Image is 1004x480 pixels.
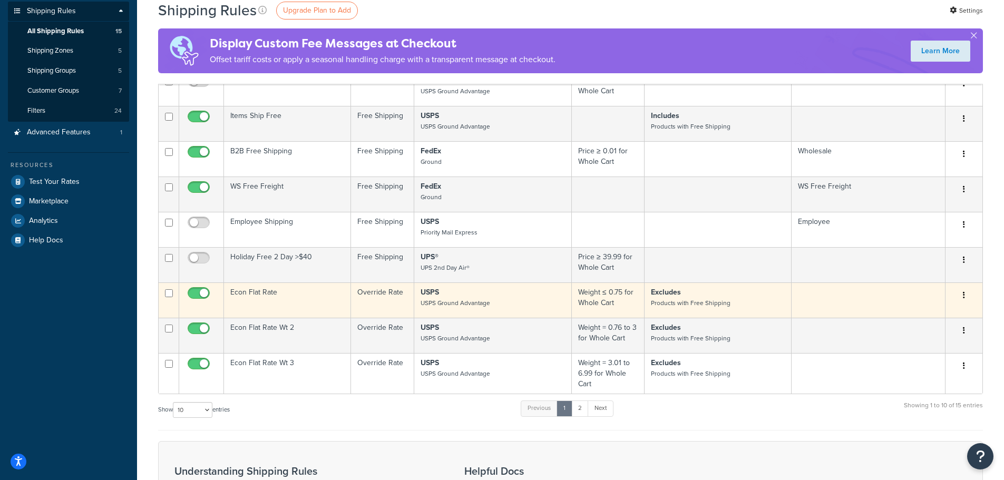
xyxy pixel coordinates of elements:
[351,71,414,106] td: Free Shipping
[911,41,970,62] a: Learn More
[651,110,679,121] strong: Includes
[421,298,490,308] small: USPS Ground Advantage
[27,106,45,115] span: Filters
[351,177,414,212] td: Free Shipping
[224,318,351,353] td: Econ Flat Rate Wt 2
[27,27,84,36] span: All Shipping Rules
[29,217,58,226] span: Analytics
[421,192,442,202] small: Ground
[27,66,76,75] span: Shipping Groups
[210,52,555,67] p: Offset tariff costs or apply a seasonal handling charge with a transparent message at checkout.
[224,212,351,247] td: Employee Shipping
[651,334,730,343] small: Products with Free Shipping
[29,236,63,245] span: Help Docs
[651,298,730,308] small: Products with Free Shipping
[571,400,589,416] a: 2
[651,322,681,333] strong: Excludes
[521,400,558,416] a: Previous
[421,145,441,156] strong: FedEx
[421,216,439,227] strong: USPS
[29,197,69,206] span: Marketplace
[8,81,129,101] li: Customer Groups
[224,71,351,106] td: DTC Free Shipping over $50
[224,353,351,394] td: Econ Flat Rate Wt 3
[158,402,230,418] label: Show entries
[224,282,351,318] td: Econ Flat Rate
[421,122,490,131] small: USPS Ground Advantage
[967,443,993,469] button: Open Resource Center
[8,231,129,250] a: Help Docs
[8,61,129,81] li: Shipping Groups
[174,465,438,477] h3: Understanding Shipping Rules
[421,181,441,192] strong: FedEx
[421,263,470,272] small: UPS 2nd Day Air®
[588,400,613,416] a: Next
[351,282,414,318] td: Override Rate
[8,22,129,41] li: All Shipping Rules
[119,86,122,95] span: 7
[118,66,122,75] span: 5
[115,27,122,36] span: 15
[8,61,129,81] a: Shipping Groups 5
[29,178,80,187] span: Test Your Rates
[8,81,129,101] a: Customer Groups 7
[210,35,555,52] h4: Display Custom Fee Messages at Checkout
[8,123,129,142] li: Advanced Features
[276,2,358,19] a: Upgrade Plan to Add
[351,318,414,353] td: Override Rate
[421,322,439,333] strong: USPS
[8,123,129,142] a: Advanced Features 1
[572,71,644,106] td: Price ≥ 39.99 for Whole Cart
[351,353,414,394] td: Override Rate
[950,3,983,18] a: Settings
[224,247,351,282] td: Holiday Free 2 Day >$40
[651,357,681,368] strong: Excludes
[158,28,210,73] img: duties-banner-06bc72dcb5fe05cb3f9472aba00be2ae8eb53ab6f0d8bb03d382ba314ac3c341.png
[351,106,414,141] td: Free Shipping
[224,106,351,141] td: Items Ship Free
[27,128,91,137] span: Advanced Features
[8,22,129,41] a: All Shipping Rules 15
[8,192,129,211] a: Marketplace
[421,251,438,262] strong: UPS®
[572,247,644,282] td: Price ≥ 39.99 for Whole Cart
[464,465,637,477] h3: Helpful Docs
[173,402,212,418] select: Showentries
[27,46,73,55] span: Shipping Zones
[651,122,730,131] small: Products with Free Shipping
[421,334,490,343] small: USPS Ground Advantage
[8,2,129,21] a: Shipping Rules
[557,400,572,416] a: 1
[224,177,351,212] td: WS Free Freight
[904,399,983,422] div: Showing 1 to 10 of 15 entries
[421,369,490,378] small: USPS Ground Advantage
[572,318,644,353] td: Weight = 0.76 to 3 for Whole Cart
[8,2,129,122] li: Shipping Rules
[421,86,490,96] small: USPS Ground Advantage
[792,177,945,212] td: WS Free Freight
[224,141,351,177] td: B2B Free Shipping
[421,357,439,368] strong: USPS
[8,41,129,61] li: Shipping Zones
[8,172,129,191] a: Test Your Rates
[8,101,129,121] li: Filters
[8,41,129,61] a: Shipping Zones 5
[8,211,129,230] a: Analytics
[114,106,122,115] span: 24
[421,287,439,298] strong: USPS
[651,287,681,298] strong: Excludes
[572,353,644,394] td: Weight = 3.01 to 6.99 for Whole Cart
[651,369,730,378] small: Products with Free Shipping
[421,110,439,121] strong: USPS
[120,128,122,137] span: 1
[572,141,644,177] td: Price ≥ 0.01 for Whole Cart
[351,212,414,247] td: Free Shipping
[8,101,129,121] a: Filters 24
[572,282,644,318] td: Weight ≤ 0.75 for Whole Cart
[283,5,351,16] span: Upgrade Plan to Add
[118,46,122,55] span: 5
